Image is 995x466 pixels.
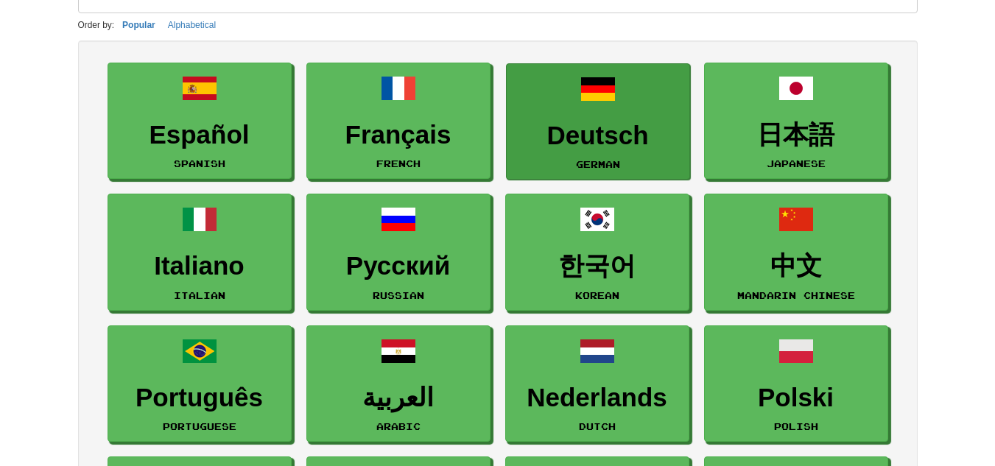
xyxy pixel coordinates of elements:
[108,63,292,180] a: EspañolSpanish
[579,421,616,431] small: Dutch
[505,194,689,311] a: 한국어Korean
[513,252,681,280] h3: 한국어
[712,384,880,412] h3: Polski
[505,325,689,442] a: NederlandsDutch
[314,252,482,280] h3: Русский
[306,325,491,442] a: العربيةArabic
[163,421,236,431] small: Portuguese
[116,384,284,412] h3: Português
[712,252,880,280] h3: 中文
[314,121,482,149] h3: Français
[78,20,115,30] small: Order by:
[108,194,292,311] a: ItalianoItalian
[376,158,421,169] small: French
[774,421,818,431] small: Polish
[576,159,620,169] small: German
[116,252,284,280] h3: Italiano
[513,384,681,412] h3: Nederlands
[306,63,491,180] a: FrançaisFrench
[704,325,888,442] a: PolskiPolish
[174,290,225,300] small: Italian
[704,63,888,180] a: 日本語Japanese
[118,17,160,33] button: Popular
[575,290,619,300] small: Korean
[737,290,855,300] small: Mandarin Chinese
[712,121,880,149] h3: 日本語
[506,63,690,180] a: DeutschGerman
[116,121,284,149] h3: Español
[314,384,482,412] h3: العربية
[514,121,682,150] h3: Deutsch
[174,158,225,169] small: Spanish
[108,325,292,442] a: PortuguêsPortuguese
[373,290,424,300] small: Russian
[704,194,888,311] a: 中文Mandarin Chinese
[164,17,220,33] button: Alphabetical
[306,194,491,311] a: РусскийRussian
[767,158,826,169] small: Japanese
[376,421,421,431] small: Arabic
